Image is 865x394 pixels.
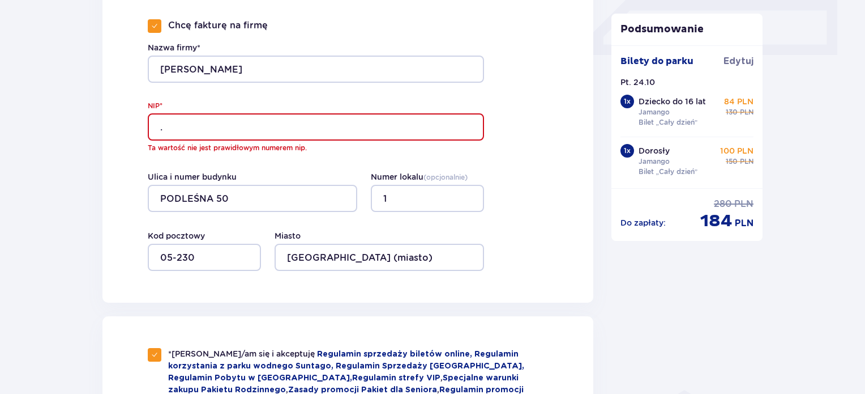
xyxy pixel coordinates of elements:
[148,171,237,183] label: Ulica i numer budynku
[620,95,634,108] div: 1 x
[148,143,357,153] p: Ta wartość nie jest prawidłowym numerem nip.
[423,173,468,181] span: ( opcjonalnie )
[639,107,670,117] p: Jamango
[714,198,732,210] span: 280
[336,362,524,370] a: Regulamin Sprzedaży [GEOGRAPHIC_DATA],
[620,77,655,88] p: Pt. 24.10
[148,185,357,212] input: Ulica i numer budynku
[720,145,753,156] p: 100 PLN
[371,171,468,183] label: Numer lokalu
[620,144,634,158] div: 1 x
[611,23,763,36] p: Podsumowanie
[734,198,753,210] span: PLN
[723,55,753,67] span: Edytuj
[620,55,693,67] p: Bilety do parku
[168,19,268,32] p: Chcę fakturę na firmę
[148,230,205,242] label: Kod pocztowy
[735,217,753,230] span: PLN
[148,113,484,141] input: NIP
[639,156,670,167] p: Jamango
[148,42,200,53] label: Nazwa firmy*
[288,386,437,394] a: Zasady promocji Pakiet dla Seniora
[275,244,484,271] input: Miasto
[740,107,753,117] span: PLN
[352,374,440,382] a: Regulamin strefy VIP
[726,156,738,167] span: 150
[275,230,301,242] label: Miasto
[639,167,698,177] p: Bilet „Cały dzień”
[724,96,753,107] p: 84 PLN
[726,107,738,117] span: 130
[639,96,706,107] p: Dziecko do 16 lat
[317,350,474,358] a: Regulamin sprzedaży biletów online,
[639,145,670,156] p: Dorosły
[740,156,753,167] span: PLN
[168,349,317,358] span: *[PERSON_NAME]/am się i akceptuję
[148,56,484,83] input: Nazwa firmy
[168,374,352,382] a: Regulamin Pobytu w [GEOGRAPHIC_DATA],
[620,217,666,228] p: Do zapłaty :
[371,185,484,212] input: Numer lokalu
[639,117,698,128] p: Bilet „Cały dzień”
[700,210,733,232] span: 184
